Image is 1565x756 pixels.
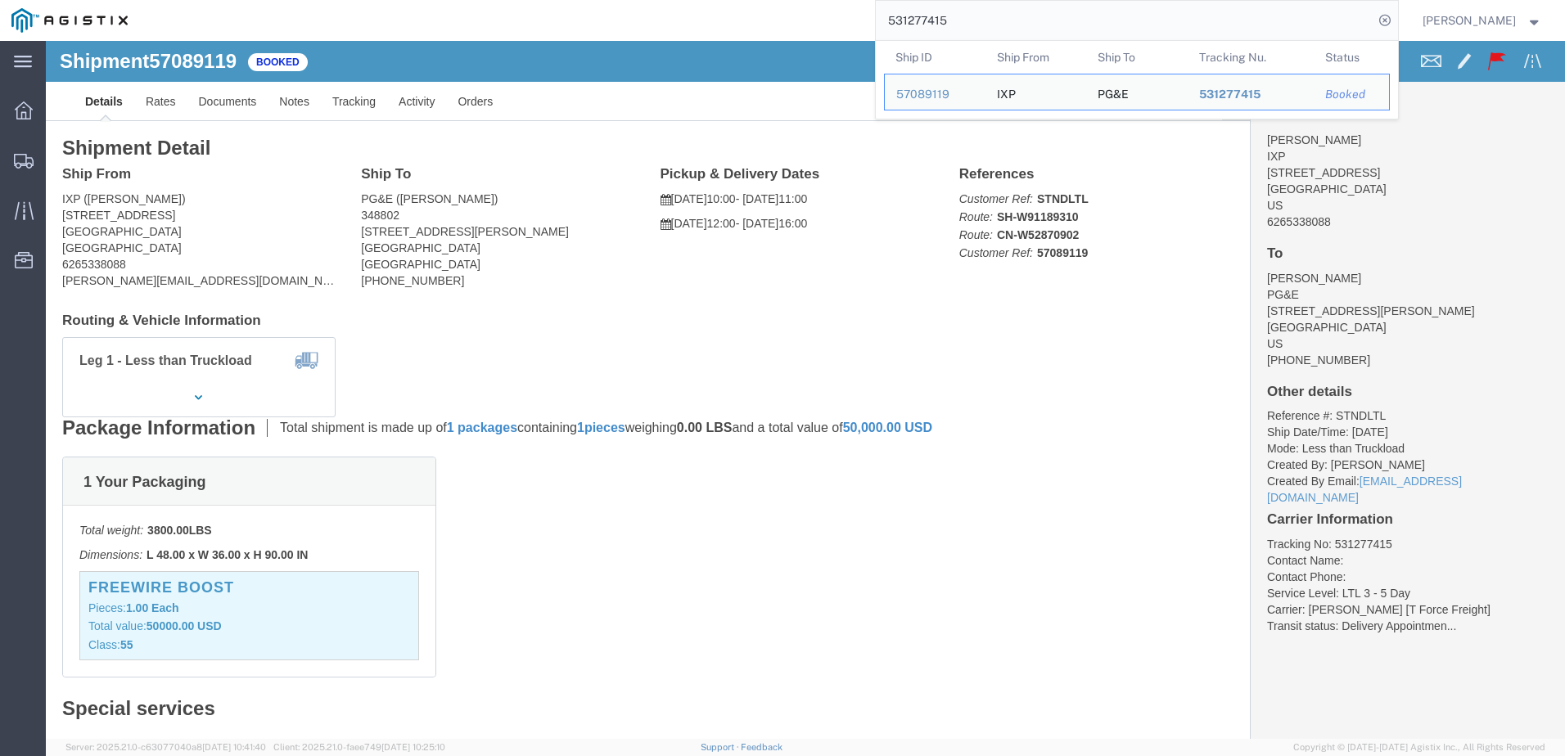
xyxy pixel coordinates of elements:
button: [PERSON_NAME] [1422,11,1543,30]
div: 531277415 [1198,86,1302,103]
div: IXP [996,74,1015,110]
a: Feedback [741,742,782,752]
th: Ship To [1086,41,1188,74]
iframe: FS Legacy Container [46,41,1565,739]
th: Status [1314,41,1390,74]
span: Server: 2025.21.0-c63077040a8 [65,742,266,752]
table: Search Results [884,41,1398,119]
span: Justin Chao [1423,11,1516,29]
th: Ship From [985,41,1086,74]
span: Client: 2025.21.0-faee749 [273,742,445,752]
span: Copyright © [DATE]-[DATE] Agistix Inc., All Rights Reserved [1293,740,1545,754]
span: [DATE] 10:41:40 [202,742,266,752]
img: logo [11,8,128,33]
input: Search for shipment number, reference number [876,1,1373,40]
a: Support [701,742,742,752]
span: [DATE] 10:25:10 [381,742,445,752]
div: PG&E [1098,74,1129,110]
th: Ship ID [884,41,985,74]
span: 531277415 [1198,88,1260,101]
div: 57089119 [896,86,974,103]
div: Booked [1325,86,1378,103]
th: Tracking Nu. [1187,41,1314,74]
